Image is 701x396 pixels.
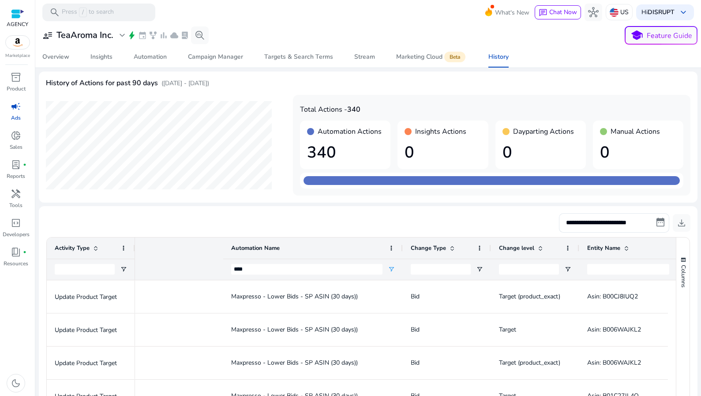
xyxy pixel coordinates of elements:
button: Open Filter Menu [564,266,571,273]
div: Stream [354,54,375,60]
span: Change level [499,244,534,252]
span: Bid [411,292,420,301]
span: Chat Now [549,8,577,16]
button: download [673,214,690,232]
span: Asin: B006WAJKL2 [587,325,641,334]
span: dark_mode [11,378,21,388]
div: History [488,54,509,60]
button: Open Filter Menu [476,266,483,273]
h4: Manual Actions [611,128,660,136]
span: What's New [495,5,529,20]
button: schoolFeature Guide [625,26,697,45]
span: Maxpresso - Lower Bids - SP ASIN (30 days)) [231,321,358,339]
span: download [676,218,687,228]
span: Bid [411,325,420,334]
span: Activity Type [55,244,90,252]
span: campaign [11,101,21,112]
span: Bid [411,358,420,367]
p: Product [7,85,26,93]
p: US [620,4,629,20]
div: Campaign Manager [188,54,243,60]
p: Resources [4,260,28,268]
span: Beta [444,52,465,62]
span: donut_small [11,130,21,141]
h3: TeaAroma Inc. [56,30,113,41]
input: Change level Filter Input [499,264,559,275]
div: Automation [134,54,167,60]
span: Target [499,325,516,334]
img: us.svg [610,8,619,17]
span: / [79,8,87,17]
b: 340 [347,105,360,114]
h4: Automation Actions [318,128,382,136]
p: Press to search [62,8,114,17]
button: hub [585,4,602,21]
p: Update Product Target [55,321,127,339]
h4: History of Actions for past 90 days [46,79,158,87]
span: Maxpresso - Lower Bids - SP ASIN (30 days)) [231,287,358,305]
input: Change Type Filter Input [411,264,471,275]
b: DISRUPT [648,8,675,16]
span: Asin: B006WAJKL2 [587,358,641,367]
span: Columns [679,265,687,287]
h4: Total Actions - [300,106,683,114]
p: Ads [11,114,21,122]
span: Entity Name [587,244,620,252]
button: search_insights [191,26,209,44]
p: Update Product Target [55,354,127,372]
h4: Dayparting Actions [513,128,574,136]
span: keyboard_arrow_down [678,7,689,18]
p: ([DATE] - [DATE]) [161,79,209,88]
span: handyman [11,189,21,199]
h1: 0 [600,143,676,162]
span: search [49,7,60,18]
span: school [630,29,643,42]
span: Target (product_exact) [499,292,560,301]
div: Overview [42,54,69,60]
div: Insights [90,54,112,60]
button: Open Filter Menu [675,266,682,273]
p: Marketplace [5,53,30,59]
span: user_attributes [42,30,53,41]
h4: Insights Actions [415,128,466,136]
span: lab_profile [11,159,21,170]
span: Asin: B00CJ8IUQ2 [587,292,638,301]
span: Automation Name [231,244,280,252]
p: Reports [7,172,25,180]
span: book_4 [11,247,21,257]
span: search_insights [195,30,205,41]
input: Automation Name Filter Input [231,264,382,275]
button: chatChat Now [535,5,581,19]
input: Activity Type Filter Input [55,264,115,275]
h1: 0 [405,143,481,162]
span: Maxpresso - Lower Bids - SP ASIN (30 days)) [231,354,358,372]
span: bar_chart [159,31,168,40]
button: Open Filter Menu [120,266,127,273]
span: fiber_manual_record [23,250,26,254]
h1: 0 [502,143,579,162]
span: expand_more [117,30,127,41]
div: Marketing Cloud [396,53,467,60]
button: Open Filter Menu [388,266,395,273]
input: Entity Name Filter Input [587,264,669,275]
span: fiber_manual_record [23,163,26,166]
p: Hi [641,9,675,15]
p: Feature Guide [647,30,692,41]
span: code_blocks [11,218,21,228]
span: lab_profile [180,31,189,40]
p: Developers [3,230,30,238]
p: Sales [10,143,22,151]
img: amazon.svg [6,36,30,49]
p: Update Product Target [55,288,127,306]
span: inventory_2 [11,72,21,83]
span: bolt [127,31,136,40]
span: Change Type [411,244,446,252]
p: AGENCY [7,20,28,28]
h1: 340 [307,143,383,162]
div: Targets & Search Terms [264,54,333,60]
span: family_history [149,31,157,40]
p: Tools [9,201,22,209]
span: chat [539,8,547,17]
span: hub [588,7,599,18]
span: Target (product_exact) [499,358,560,367]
